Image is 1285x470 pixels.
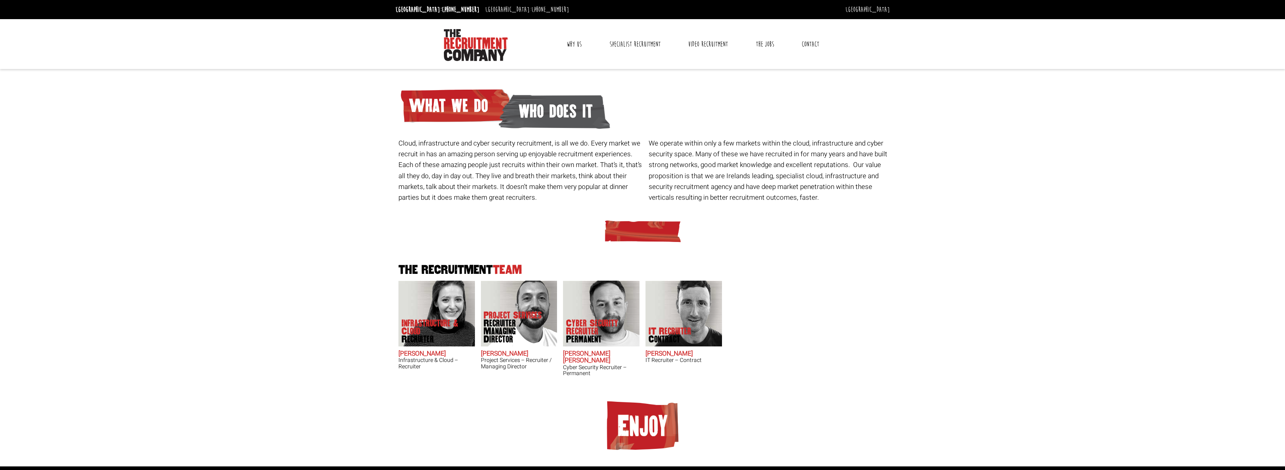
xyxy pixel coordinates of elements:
a: [GEOGRAPHIC_DATA] [846,5,890,14]
a: The Jobs [750,34,780,54]
p: Project Services [484,311,547,343]
a: Contact [796,34,825,54]
h2: [PERSON_NAME] [645,350,722,358]
h2: [PERSON_NAME] [398,350,475,358]
a: Video Recruitment [682,34,734,54]
li: [GEOGRAPHIC_DATA]: [394,3,481,16]
img: John James Baird does Cyber Security Recruiter Permanent [563,281,640,346]
span: Permanent [566,335,630,343]
p: IT Recruiter [649,327,691,343]
img: Ross Irwin does IT Recruiter Contract [645,281,722,346]
a: [PHONE_NUMBER] [442,5,479,14]
span: Team [493,263,522,276]
a: Why Us [561,34,588,54]
p: Infrastructure & Cloud [402,319,465,343]
span: Contract [649,335,691,343]
img: Chris Pelow's our Project Services Recruiter / Managing Director [481,281,557,346]
span: Recruiter [402,335,465,343]
span: Recruiter / Managing Director [484,319,547,343]
p: We operate within only a few markets within the cloud, infrastructure and cyber security space. M... [649,138,893,203]
img: Sara O'Toole does Infrastructure & Cloud Recruiter [398,281,475,346]
h3: Infrastructure & Cloud – Recruiter [398,357,475,370]
h2: The Recruitment [396,264,890,276]
p: Cloud, infrastructure and cyber security recruitment, is all we do. Every market we recruit in ha... [398,138,643,203]
h2: [PERSON_NAME] [PERSON_NAME] [563,350,640,364]
img: The Recruitment Company [444,29,508,61]
h3: Project Services – Recruiter / Managing Director [481,357,557,370]
a: [PHONE_NUMBER] [532,5,569,14]
li: [GEOGRAPHIC_DATA]: [483,3,571,16]
p: Cyber Security Recruiter [566,319,630,343]
h3: Cyber Security Recruiter – Permanent [563,364,640,377]
h2: [PERSON_NAME] [481,350,557,358]
a: Specialist Recruitment [604,34,667,54]
h3: IT Recruiter – Contract [645,357,722,363]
